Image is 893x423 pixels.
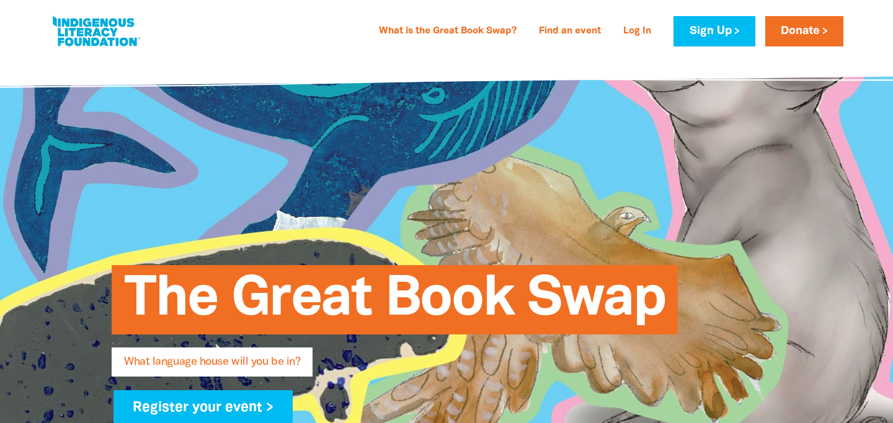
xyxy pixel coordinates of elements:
a: Log In [616,22,659,41]
a: Find an event [531,22,608,41]
a: Donate [765,16,843,46]
span: The Great Book Swap [124,274,665,334]
a: What is the Great Book Swap? [371,22,524,41]
a: Sign Up [673,16,755,46]
span: What language house will you be in? [124,357,300,377]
